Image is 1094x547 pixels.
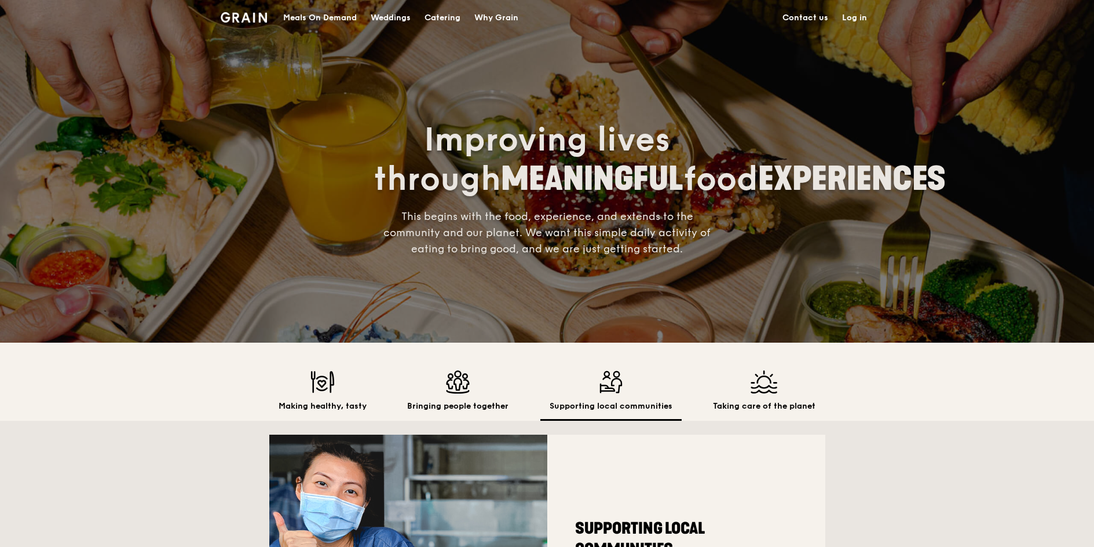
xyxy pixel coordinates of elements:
img: Bringing people together [407,370,508,394]
span: MEANINGFUL [501,160,683,199]
div: Catering [425,1,460,35]
a: Weddings [364,1,418,35]
img: Taking care of the planet [713,370,815,394]
a: Log in [835,1,874,35]
div: Weddings [371,1,411,35]
span: EXPERIENCES [758,160,946,199]
img: Grain [221,12,268,23]
span: Improving lives through food [374,120,946,199]
span: This begins with the food, experience, and extends to the community and our planet. We want this ... [383,210,711,255]
a: Catering [418,1,467,35]
img: Supporting local communities [550,370,672,394]
img: Making healthy, tasty [279,370,367,394]
div: Why Grain [474,1,518,35]
a: Why Grain [467,1,525,35]
h2: Supporting local communities [550,401,672,412]
a: Contact us [775,1,835,35]
div: Meals On Demand [283,1,357,35]
h2: Bringing people together [407,401,508,412]
h2: Making healthy, tasty [279,401,367,412]
h2: Taking care of the planet [713,401,815,412]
